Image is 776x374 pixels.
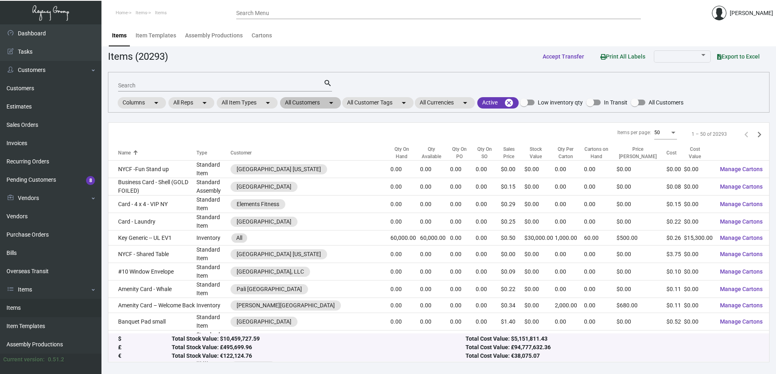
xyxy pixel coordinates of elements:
[684,196,713,213] td: $0.00
[390,213,420,230] td: 0.00
[196,280,231,298] td: Standard Item
[108,161,196,178] td: NYCF -Fun Stand up
[420,178,451,196] td: 0.00
[108,49,168,64] div: Items (20293)
[390,146,412,160] div: Qty On Hand
[237,250,321,259] div: [GEOGRAPHIC_DATA] [US_STATE]
[584,313,616,331] td: 0.00
[524,196,555,213] td: $0.00
[713,214,769,229] button: Manage Cartons
[584,213,616,230] td: 0.00
[555,331,584,348] td: 0.00
[323,78,332,88] mat-icon: search
[616,230,666,246] td: $500.00
[450,246,475,263] td: 0.00
[118,97,166,109] mat-chip: Columns
[172,352,466,361] div: Total Stock Value: €122,124.76
[196,213,231,230] td: Standard Item
[684,313,713,331] td: $0.00
[450,263,475,280] td: 0.00
[584,161,616,178] td: 0.00
[584,146,609,160] div: Cartons on Hand
[48,355,64,364] div: 0.51.2
[720,268,763,275] span: Manage Cartons
[684,246,713,263] td: $0.00
[112,31,127,40] div: Items
[237,267,304,276] div: [GEOGRAPHIC_DATA], LLC
[390,178,420,196] td: 0.00
[390,313,420,331] td: 0.00
[684,178,713,196] td: $0.00
[740,128,753,141] button: Previous page
[196,161,231,178] td: Standard Item
[654,130,677,136] mat-select: Items per page:
[720,286,763,292] span: Manage Cartons
[666,313,684,331] td: $0.52
[118,344,172,352] div: £
[399,98,409,108] mat-icon: arrow_drop_down
[476,280,501,298] td: 0.00
[616,263,666,280] td: $0.00
[237,183,291,191] div: [GEOGRAPHIC_DATA]
[237,317,291,326] div: [GEOGRAPHIC_DATA]
[450,313,475,331] td: 0.00
[196,178,231,196] td: Standard Assembly
[616,313,666,331] td: $0.00
[524,280,555,298] td: $0.00
[713,179,769,194] button: Manage Cartons
[196,298,231,313] td: Inventory
[666,280,684,298] td: $0.11
[616,146,659,160] div: Price [PERSON_NAME]
[476,146,501,160] div: Qty On SO
[720,166,763,172] span: Manage Cartons
[450,213,475,230] td: 0.00
[196,263,231,280] td: Standard Item
[151,98,161,108] mat-icon: arrow_drop_down
[450,146,468,160] div: Qty On PO
[450,161,475,178] td: 0.00
[536,49,591,64] button: Accept Transfer
[420,298,451,313] td: 0.00
[237,217,291,226] div: [GEOGRAPHIC_DATA]
[420,280,451,298] td: 0.00
[600,53,645,60] span: Print All Labels
[390,331,420,348] td: 0.00
[555,298,584,313] td: 2,000.00
[720,318,763,325] span: Manage Cartons
[237,301,335,310] div: [PERSON_NAME][GEOGRAPHIC_DATA]
[420,146,451,160] div: Qty Available
[501,298,524,313] td: $0.34
[231,146,390,161] th: Customer
[476,331,501,348] td: 0.00
[390,196,420,213] td: 0.00
[720,183,763,190] span: Manage Cartons
[524,263,555,280] td: $0.00
[185,31,243,40] div: Assembly Productions
[476,213,501,230] td: 0.00
[712,6,726,20] img: admin@bootstrapmaster.com
[466,344,759,352] div: Total Cost Value: £94,777,632.36
[108,263,196,280] td: #10 Window Envelope
[616,298,666,313] td: $680.00
[524,161,555,178] td: $0.00
[616,331,666,348] td: $0.00
[420,246,451,263] td: 0.00
[501,178,524,196] td: $0.15
[390,230,420,246] td: 60,000.00
[118,149,131,157] div: Name
[555,146,584,160] div: Qty Per Carton
[594,49,652,64] button: Print All Labels
[196,313,231,331] td: Standard Item
[196,230,231,246] td: Inventory
[476,263,501,280] td: 0.00
[476,246,501,263] td: 0.00
[420,331,451,348] td: 0.00
[555,213,584,230] td: 0.00
[168,97,214,109] mat-chip: All Reps
[237,165,321,174] div: [GEOGRAPHIC_DATA] [US_STATE]
[584,263,616,280] td: 0.00
[524,146,548,160] div: Stock Value
[666,196,684,213] td: $0.15
[108,178,196,196] td: Business Card - Shell (GOLD FOILED)
[501,313,524,331] td: $1.40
